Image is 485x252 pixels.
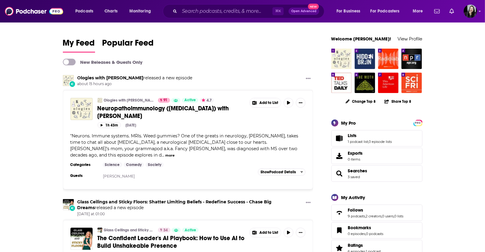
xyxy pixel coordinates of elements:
[348,243,363,248] span: Ratings
[366,232,366,236] span: ,
[70,133,299,158] span: "
[97,105,245,120] a: Neuropathoimmunology ([MEDICAL_DATA]) with [PERSON_NAME]
[355,73,375,93] img: The Moth
[291,10,316,13] span: Open Advanced
[378,73,398,93] img: This American Life
[101,6,121,16] a: Charts
[365,214,366,218] span: ,
[63,59,143,65] a: New Releases & Guests Only
[182,98,198,103] a: Active
[398,36,422,42] a: View Profile
[331,165,422,182] span: Searches
[296,228,306,237] button: Show More Button
[103,174,135,178] a: [PERSON_NAME]
[464,5,477,18] img: User Profile
[97,228,102,233] img: Glass Ceilings and Sticky Floors: Shatter Limiting Beliefs - Redefine Success - Chase Big Dreams
[97,105,229,120] span: Neuropathoimmunology ([MEDICAL_DATA]) with [PERSON_NAME]
[371,7,400,16] span: For Podcasters
[336,7,360,16] span: For Business
[414,121,422,125] span: PRO
[401,49,422,69] img: Stories from NPR : NPR
[348,168,367,174] span: Searches
[272,7,284,15] span: ⌘ K
[102,38,154,53] a: Popular Feed
[125,6,159,16] button: open menu
[97,122,121,128] button: 1h 43m
[348,150,363,156] span: Exports
[331,148,422,164] a: Exports
[5,5,63,17] img: Podchaser - Follow, Share and Rate Podcasts
[63,75,74,86] a: Ologies with Alie Ward
[104,7,118,16] span: Charts
[368,140,369,144] span: ,
[63,38,95,52] span: My Feed
[333,209,346,217] a: Follows
[104,228,154,233] a: Glass Ceilings and Sticky Floors: Shatter Limiting Beliefs - Redefine Success - Chase Big Dreams
[70,98,93,120] img: Neuropathoimmunology (MULTIPLE SCLEROSIS) with Aaron Boster
[182,228,199,233] a: Active
[303,199,313,207] button: Show More Button
[77,81,193,87] span: about 15 hours ago
[97,234,245,250] a: The Confident Leader's AI Playbook: How to Use AI to Build Unshakeable Presence
[77,75,144,81] a: Ologies with Alie Ward
[331,49,352,69] img: Ologies with Alie Ward
[250,228,281,237] button: Show More Button
[289,8,319,15] button: Open AdvancedNew
[413,7,423,16] span: More
[63,199,74,210] img: Glass Ceilings and Sticky Floors: Shatter Limiting Beliefs - Redefine Success - Chase Big Dreams
[164,97,168,103] span: 91
[341,120,356,126] div: My Pro
[331,73,352,93] a: TED Talks Daily
[414,120,422,125] a: PRO
[185,227,196,233] span: Active
[259,101,278,105] span: Add to List
[331,222,422,239] span: Bookmarks
[179,6,272,16] input: Search podcasts, credits, & more...
[169,4,330,18] div: Search podcasts, credits, & more...
[394,214,404,218] a: 0 lists
[331,205,422,221] span: Follows
[102,38,154,52] span: Popular Feed
[165,153,175,158] button: more
[259,230,278,235] span: Add to List
[348,225,371,230] span: Bookmarks
[70,228,93,250] a: The Confident Leader's AI Playbook: How to Use AI to Build Unshakeable Presence
[464,5,477,18] button: Show profile menu
[63,38,95,53] a: My Feed
[369,140,392,144] a: 0 episode lists
[162,152,165,158] span: ...
[164,227,168,233] span: 34
[464,5,477,18] span: Logged in as marypoffenroth
[332,6,368,16] button: open menu
[184,97,196,103] span: Active
[77,199,272,210] a: Glass Ceilings and Sticky Floors: Shatter Limiting Beliefs - Redefine Success - Chase Big Dreams
[432,6,442,16] a: Show notifications dropdown
[77,212,304,217] span: [DATE] at 01:00
[296,98,306,108] button: Show More Button
[348,232,366,236] a: 0 episodes
[366,232,384,236] a: 0 podcasts
[129,7,151,16] span: Monitoring
[71,6,101,16] button: open menu
[348,243,381,248] a: Ratings
[331,36,391,42] a: Welcome [PERSON_NAME]!
[382,214,394,218] a: 0 users
[104,98,154,103] a: Ologies with [PERSON_NAME]
[69,205,76,212] div: New Episode
[308,4,319,9] span: New
[401,73,422,93] img: Science Friday
[348,207,364,213] span: Follows
[77,75,193,81] h3: released a new episode
[348,133,357,138] span: Lists
[331,130,422,147] span: Lists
